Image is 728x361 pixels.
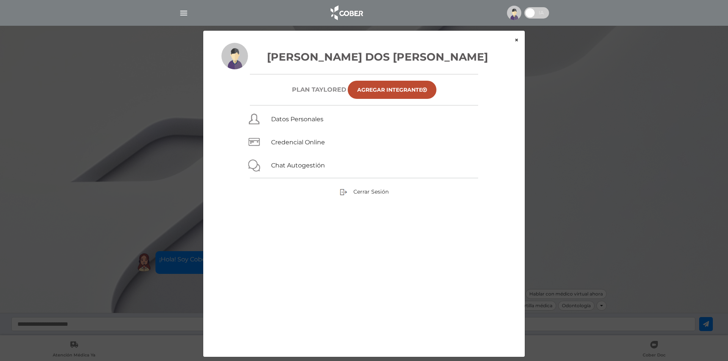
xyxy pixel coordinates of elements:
img: logo_cober_home-white.png [326,4,366,22]
img: sign-out.png [340,188,347,196]
a: Credencial Online [271,139,325,146]
a: Cerrar Sesión [340,188,389,195]
span: Cerrar Sesión [353,188,389,195]
img: profile-placeholder.svg [507,6,521,20]
a: Agregar Integrante [348,81,436,99]
a: Chat Autogestión [271,162,325,169]
button: × [508,31,525,50]
img: Cober_menu-lines-white.svg [179,8,188,18]
h3: [PERSON_NAME] Dos [PERSON_NAME] [221,49,507,65]
img: profile-placeholder.svg [221,43,248,69]
a: Datos Personales [271,116,323,123]
h6: Plan TAYLORED [292,86,346,93]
